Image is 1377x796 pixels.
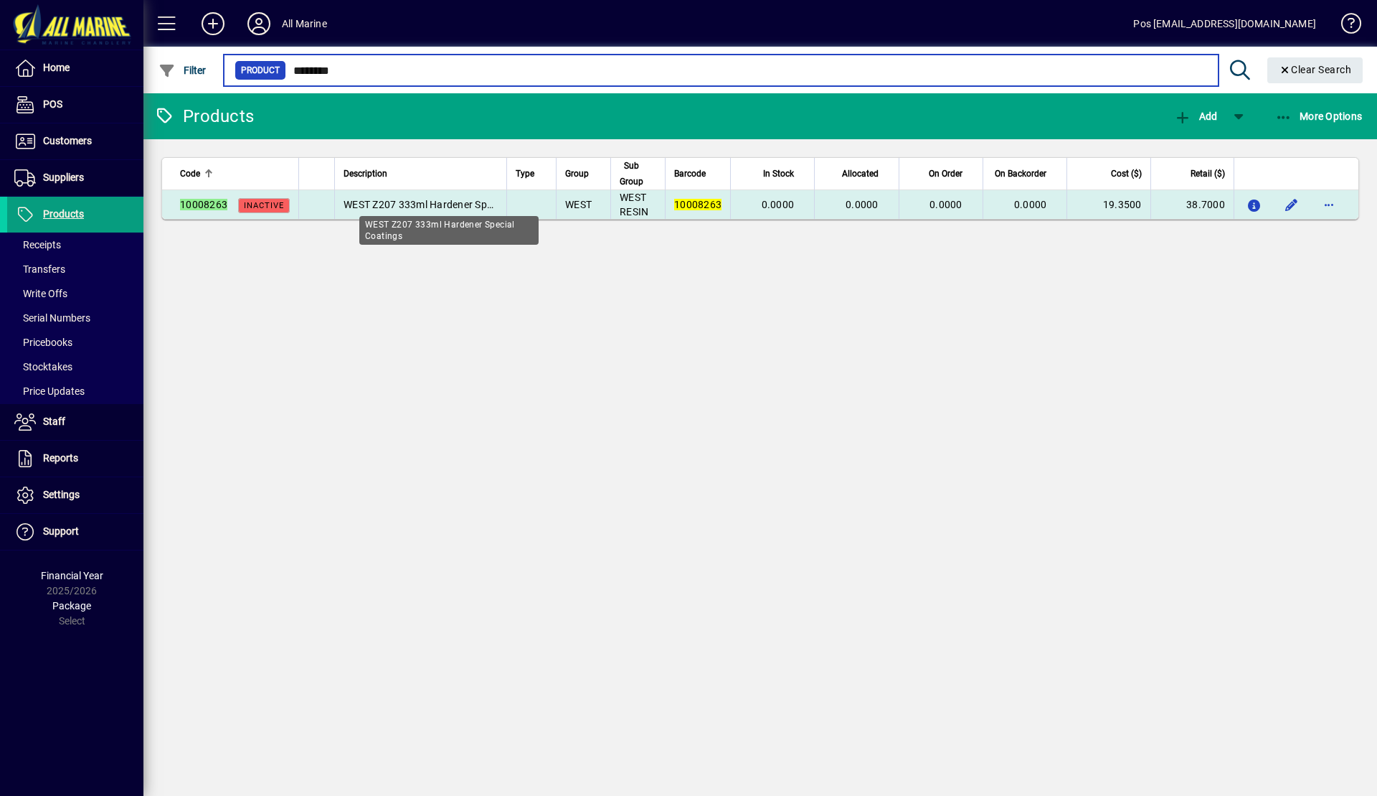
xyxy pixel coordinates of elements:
[344,166,387,182] span: Description
[282,12,327,35] div: All Marine
[7,441,143,477] a: Reports
[1014,199,1047,210] span: 0.0000
[7,379,143,403] a: Price Updates
[43,135,92,146] span: Customers
[674,166,706,182] span: Barcode
[1111,166,1142,182] span: Cost ($)
[7,123,143,159] a: Customers
[762,199,795,210] span: 0.0000
[14,312,90,324] span: Serial Numbers
[929,166,962,182] span: On Order
[7,477,143,513] a: Settings
[43,172,84,183] span: Suppliers
[739,166,807,182] div: In Stock
[43,452,78,464] span: Reports
[43,98,62,110] span: POS
[674,166,721,182] div: Barcode
[190,11,236,37] button: Add
[241,63,280,78] span: Product
[180,199,227,210] em: 10008263
[7,355,143,379] a: Stocktakes
[236,11,282,37] button: Profile
[344,199,552,210] span: WEST Z207 333ml Hardener Special Coatings
[7,87,143,123] a: POS
[620,158,656,189] div: Sub Group
[14,361,72,373] span: Stocktakes
[565,166,602,182] div: Group
[7,404,143,440] a: Staff
[1280,193,1303,216] button: Edit
[565,166,589,182] span: Group
[1317,193,1340,216] button: More options
[1275,111,1363,122] span: More Options
[43,416,65,427] span: Staff
[1279,64,1352,75] span: Clear Search
[14,239,61,250] span: Receipts
[823,166,891,182] div: Allocated
[516,166,534,182] span: Type
[908,166,975,182] div: On Order
[842,166,879,182] span: Allocated
[158,65,207,76] span: Filter
[155,57,210,83] button: Filter
[516,166,547,182] div: Type
[7,50,143,86] a: Home
[995,166,1046,182] span: On Backorder
[41,570,103,581] span: Financial Year
[1170,103,1221,129] button: Add
[992,166,1060,182] div: On Backorder
[674,199,721,210] em: 10008263
[52,600,91,612] span: Package
[344,166,498,182] div: Description
[7,306,143,330] a: Serial Numbers
[1330,3,1359,50] a: Knowledge Base
[43,62,70,73] span: Home
[359,216,539,245] div: WEST Z207 333ml Hardener Special Coatings
[43,208,84,220] span: Products
[14,385,85,397] span: Price Updates
[565,199,592,210] span: WEST
[180,166,290,182] div: Code
[180,166,200,182] span: Code
[620,192,648,217] span: WEST RESIN
[14,337,72,348] span: Pricebooks
[7,160,143,196] a: Suppliers
[7,330,143,355] a: Pricebooks
[1066,190,1150,219] td: 19.3500
[7,233,143,257] a: Receipts
[14,288,67,299] span: Write Offs
[14,263,65,275] span: Transfers
[7,514,143,550] a: Support
[154,105,254,128] div: Products
[1267,57,1363,83] button: Clear
[620,158,643,189] span: Sub Group
[846,199,879,210] span: 0.0000
[244,201,284,210] span: Inactive
[1191,166,1225,182] span: Retail ($)
[1272,103,1366,129] button: More Options
[1150,190,1234,219] td: 38.7000
[1133,12,1316,35] div: Pos [EMAIL_ADDRESS][DOMAIN_NAME]
[43,525,79,537] span: Support
[7,257,143,281] a: Transfers
[763,166,794,182] span: In Stock
[43,489,80,500] span: Settings
[929,199,962,210] span: 0.0000
[7,281,143,306] a: Write Offs
[1174,111,1217,122] span: Add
